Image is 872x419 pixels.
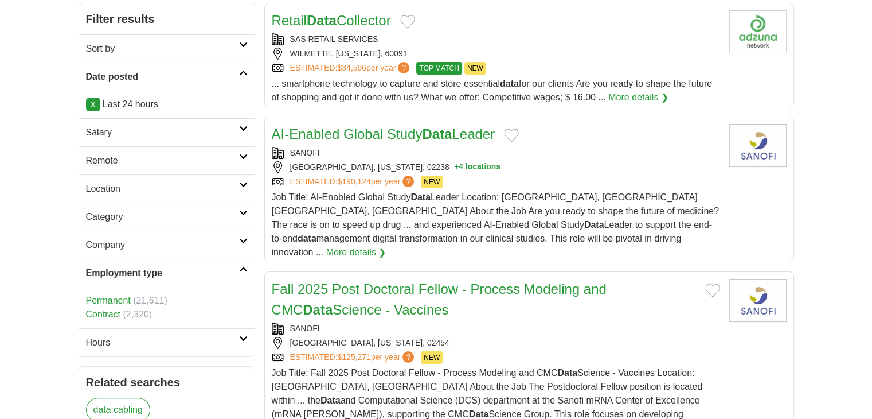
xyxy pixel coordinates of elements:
[79,203,255,231] a: Category
[79,63,255,91] a: Date posted
[402,176,414,187] span: ?
[464,62,486,75] span: NEW
[272,48,720,60] div: WILMETTE, [US_STATE], 60091
[79,328,255,356] a: Hours
[123,309,152,319] span: (2,320)
[421,176,443,188] span: NEW
[86,238,239,252] h2: Company
[86,210,239,224] h2: Category
[400,15,415,29] button: Add to favorite jobs
[79,34,255,63] a: Sort by
[337,177,370,186] span: $190,124
[416,62,462,75] span: TOP MATCH
[337,352,370,362] span: $125,271
[320,395,341,405] strong: Data
[705,284,720,297] button: Add to favorite jobs
[79,259,255,287] a: Employment type
[272,79,712,102] span: ... smartphone technology to capture and store essential for our clients Are you ready to shape t...
[729,279,787,322] img: Sanofi Group logo
[272,126,495,142] a: AI-Enabled Global StudyDataLeader
[454,161,500,173] button: +4 locations
[298,234,316,243] strong: data
[272,33,720,45] div: SAS RETAIL SERVICES
[86,296,131,305] a: Permanent
[290,62,412,75] a: ESTIMATED:$34,596per year?
[307,13,337,28] strong: Data
[422,126,452,142] strong: Data
[290,148,320,157] a: SANOFI
[86,126,239,139] h2: Salary
[290,351,417,364] a: ESTIMATED:$125,271per year?
[337,63,366,72] span: $34,596
[326,246,386,259] a: More details ❯
[86,266,239,280] h2: Employment type
[398,62,409,73] span: ?
[86,336,239,350] h2: Hours
[290,324,320,333] a: SANOFI
[608,91,668,104] a: More details ❯
[402,351,414,363] span: ?
[729,124,787,167] img: Sanofi Group logo
[272,281,607,317] a: Fall 2025 Post Doctoral Fellow - Process Modeling and CMCDataScience - Vaccines
[79,174,255,203] a: Location
[86,154,239,168] h2: Remote
[500,79,519,88] strong: data
[79,231,255,259] a: Company
[86,70,239,84] h2: Date posted
[86,374,248,391] h2: Related searches
[79,146,255,174] a: Remote
[410,192,431,202] strong: Data
[272,337,720,349] div: [GEOGRAPHIC_DATA], [US_STATE], 02454
[272,13,391,28] a: RetailDataCollector
[272,192,720,257] span: Job Title: AI-Enabled Global Study Leader Location: [GEOGRAPHIC_DATA], [GEOGRAPHIC_DATA] [GEOGRAP...
[272,161,720,173] div: [GEOGRAPHIC_DATA], [US_STATE], 02238
[79,3,255,34] h2: Filter results
[303,302,333,317] strong: Data
[79,118,255,146] a: Salary
[86,182,239,196] h2: Location
[86,309,120,319] a: Contract
[557,368,577,378] strong: Data
[86,42,239,56] h2: Sort by
[729,10,787,53] img: Company logo
[421,351,443,364] span: NEW
[504,129,519,142] button: Add to favorite jobs
[133,296,167,305] span: (21,611)
[290,176,417,188] a: ESTIMATED:$190,124per year?
[469,409,489,419] strong: Data
[86,98,248,111] p: Last 24 hours
[584,220,604,230] strong: Data
[86,98,100,111] a: X
[454,161,459,173] span: +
